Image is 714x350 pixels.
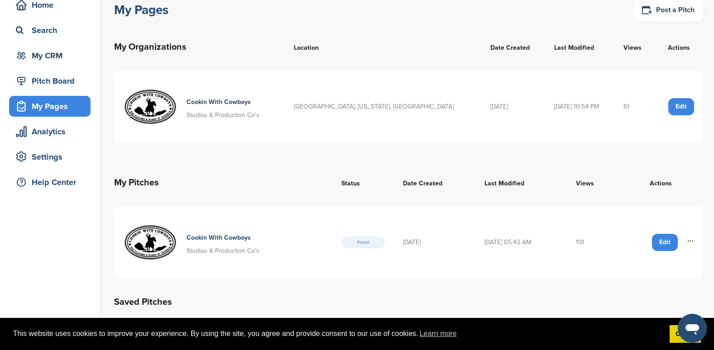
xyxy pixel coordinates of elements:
a: Analytics [9,121,91,142]
h2: Saved Pitches [114,295,703,309]
a: dismiss cookie message [670,325,701,343]
th: Last Modified [545,31,615,63]
a: Pitch Board [9,71,91,91]
div: Help Center [14,174,91,190]
h4: Cookin With Cowboys [187,233,257,243]
th: Status [332,166,394,199]
th: Date Created [481,31,545,63]
th: My Pitches [114,166,332,199]
a: My Pages [9,96,91,117]
a: My CRM [9,45,91,66]
td: 61 [614,71,654,143]
th: Last Modified [475,166,567,199]
td: [DATE] 10:54 PM [545,71,615,143]
div: Analytics [14,123,91,140]
th: Views [567,166,618,199]
td: 191 [567,206,618,279]
div: My CRM [14,47,91,64]
a: Cooking with cowboys logo (white background) Cookin With Cowboys Studios & Production Co's [123,215,323,270]
div: Pitch Board [14,73,91,89]
td: [DATE] 05:43 AM [475,206,567,279]
td: [GEOGRAPHIC_DATA], [US_STATE], [GEOGRAPHIC_DATA] [285,71,481,143]
div: My Pages [14,98,91,114]
th: Views [614,31,654,63]
th: Actions [655,31,703,63]
a: learn more about cookies [418,327,458,341]
iframe: Button to launch messaging window [678,314,707,343]
th: My Organizations [114,31,285,63]
div: Settings [14,149,91,165]
span: Studios & Production Co's [187,111,259,119]
a: Edit [668,98,694,115]
img: Cooking with cowboys logo (white background) [123,215,177,270]
span: Studios & Production Co's [187,247,259,255]
a: Cooking with cowboys logo (white background) Cookin With Cowboys Studios & Production Co's [123,80,276,134]
td: [DATE] [481,71,545,143]
a: Help Center [9,172,91,193]
span: Posted [341,236,385,248]
h4: Cookin With Cowboys [187,97,257,107]
div: Search [14,22,91,38]
td: [DATE] [394,206,475,279]
th: Actions [618,166,703,199]
a: Edit [652,234,678,251]
a: Search [9,20,91,41]
th: Date Created [394,166,475,199]
h1: My Pages [114,2,168,18]
a: Settings [9,147,91,167]
span: This website uses cookies to improve your experience. By using the site, you agree and provide co... [13,327,662,341]
img: Cooking with cowboys logo (white background) [123,80,177,134]
th: Location [285,31,481,63]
